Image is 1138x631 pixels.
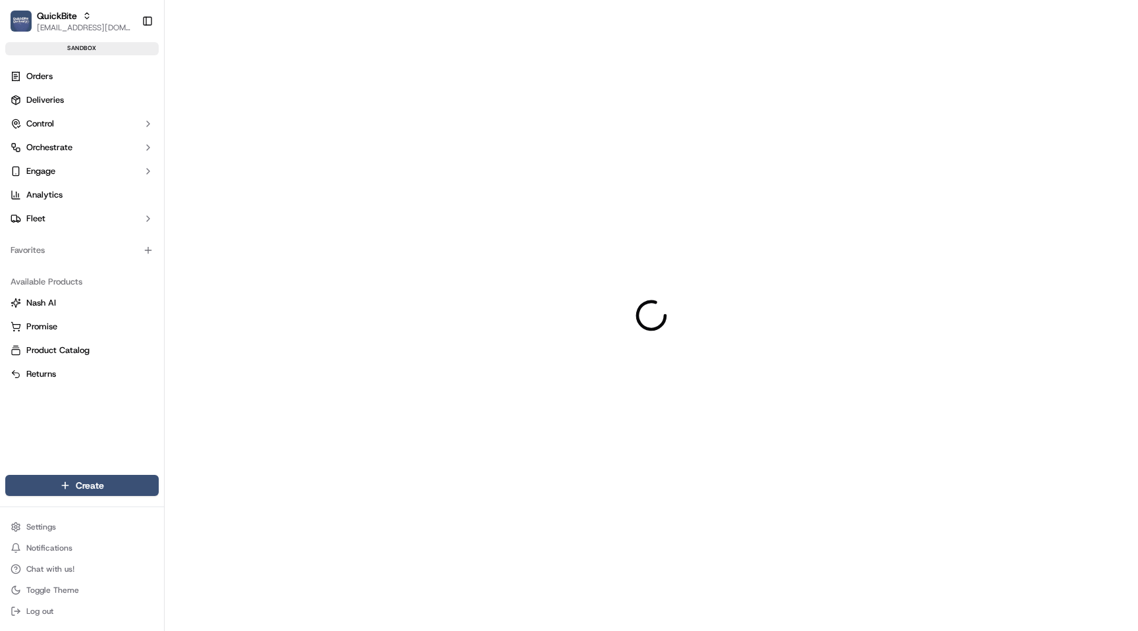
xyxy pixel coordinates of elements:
a: Returns [11,368,153,380]
span: Deliveries [26,94,64,106]
span: Orders [26,70,53,82]
button: Product Catalog [5,340,159,361]
a: Promise [11,321,153,333]
button: Control [5,113,159,134]
span: Fleet [26,213,45,225]
span: Notifications [26,543,72,553]
span: Engage [26,165,55,177]
span: Settings [26,522,56,532]
a: Analytics [5,184,159,206]
button: Chat with us! [5,560,159,578]
a: Nash AI [11,297,153,309]
span: Toggle Theme [26,585,79,595]
div: Available Products [5,271,159,292]
a: Orders [5,66,159,87]
span: Chat with us! [26,564,74,574]
button: Nash AI [5,292,159,314]
button: Create [5,475,159,496]
button: Engage [5,161,159,182]
span: Control [26,118,54,130]
button: Orchestrate [5,137,159,158]
a: Deliveries [5,90,159,111]
button: Toggle Theme [5,581,159,599]
button: Settings [5,518,159,536]
button: Promise [5,316,159,337]
span: Promise [26,321,57,333]
button: Returns [5,364,159,385]
span: Analytics [26,189,63,201]
button: Log out [5,602,159,620]
span: Create [76,479,104,492]
a: Product Catalog [11,344,153,356]
button: Notifications [5,539,159,557]
button: Fleet [5,208,159,229]
span: Orchestrate [26,142,72,153]
span: Nash AI [26,297,56,309]
button: QuickBiteQuickBite[EMAIL_ADDRESS][DOMAIN_NAME] [5,5,136,37]
span: Product Catalog [26,344,90,356]
div: sandbox [5,42,159,55]
span: Log out [26,606,53,617]
button: QuickBite [37,9,77,22]
div: Favorites [5,240,159,261]
button: [EMAIL_ADDRESS][DOMAIN_NAME] [37,22,131,33]
span: Returns [26,368,56,380]
img: QuickBite [11,11,32,32]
